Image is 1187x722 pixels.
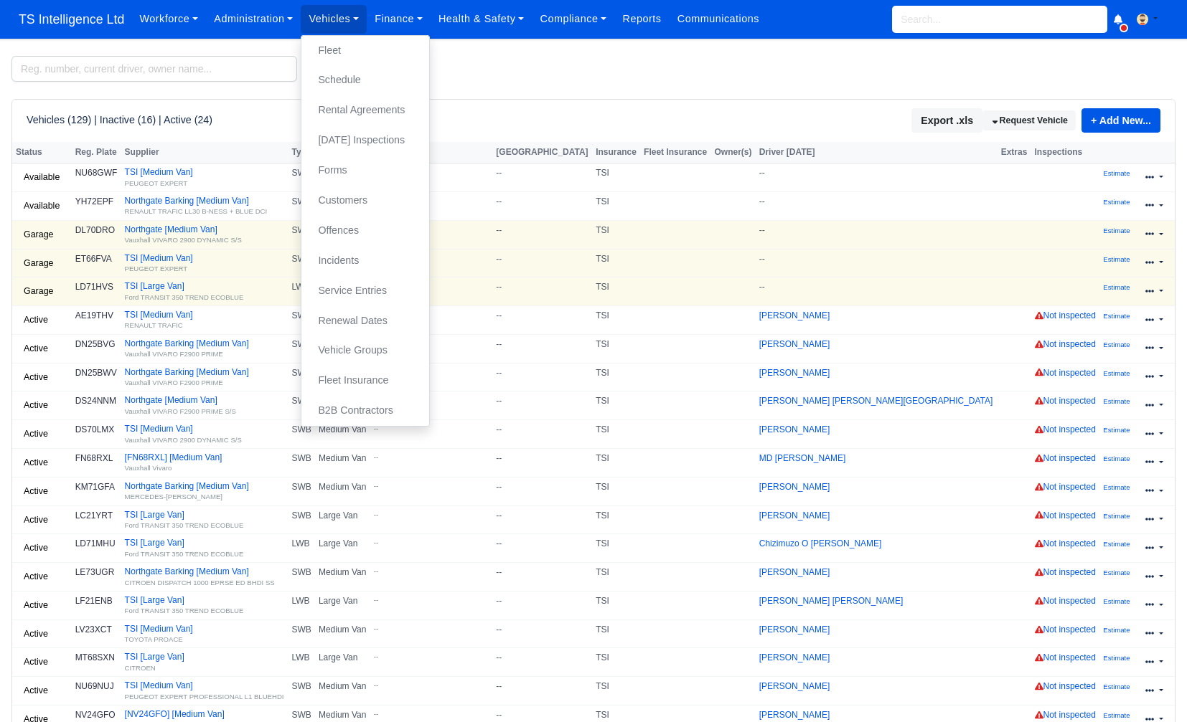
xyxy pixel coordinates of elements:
[492,449,592,478] td: --
[592,363,640,391] td: TSI
[288,420,314,449] td: SWB
[1103,455,1130,462] small: Estimate
[592,391,640,420] td: TSI
[670,5,768,33] a: Communications
[759,681,830,691] a: [PERSON_NAME]
[1103,681,1130,691] a: Estimate
[1035,453,1096,463] a: Not inspected
[125,635,183,643] small: TOYOTA PROACE
[288,619,314,648] td: SWB
[759,339,830,349] a: [PERSON_NAME]
[75,396,116,406] strong: DS24NNM
[374,624,489,633] small: --
[307,95,423,125] a: Rental Agreements
[492,563,592,592] td: --
[1082,108,1160,133] a: + Add New...
[592,163,640,192] td: TSI
[1035,482,1096,492] a: Not inspected
[16,196,67,217] a: Available
[297,57,403,81] button: Advanced search...
[315,477,370,505] td: Medium Van
[307,186,423,216] a: Customers
[374,395,489,404] small: --
[592,563,640,592] td: TSI
[1103,396,1130,406] a: Estimate
[710,142,755,163] th: Owner(s)
[1035,368,1096,378] a: Not inspected
[1103,225,1130,235] a: Estimate
[16,652,56,673] a: Active
[75,282,113,292] strong: LD71HVS
[614,5,669,33] a: Reports
[307,125,423,156] a: [DATE] Inspections
[1035,681,1096,691] a: Not inspected
[125,652,285,673] a: TSI [Large Van]CITROEN
[125,167,285,188] a: TSI [Medium Van]PEUGEOT EXPERT
[1103,482,1130,492] a: Estimate
[492,220,592,249] td: --
[759,453,846,463] a: MD [PERSON_NAME]
[1103,310,1130,320] a: Estimate
[307,336,423,366] a: Vehicle Groups
[16,338,56,359] a: Active
[1103,683,1130,690] small: Estimate
[1103,368,1130,378] a: Estimate
[374,538,489,547] small: --
[307,306,423,336] a: Renewal Dates
[75,225,115,235] strong: DL70DRO
[1103,654,1130,662] small: Estimate
[592,477,640,505] td: TSI
[288,648,314,677] td: LWB
[1103,453,1130,463] a: Estimate
[374,510,489,519] small: --
[125,521,244,529] small: Ford TRANSIT 350 TREND ECOBLUE
[374,566,489,576] small: --
[125,595,285,616] a: TSI [Large Van]Ford TRANSIT 350 TREND ECOBLUE
[75,567,115,577] strong: LE73UGR
[1103,196,1130,206] a: Estimate
[125,310,285,331] a: TSI [Medium Van]RENAULT TRAFIC
[75,538,116,548] strong: LD71MHU
[16,538,56,559] a: Active
[1103,710,1130,720] a: Estimate
[125,321,183,329] small: RENAULT TRAFIC
[125,680,285,701] a: TSI [Medium Van]PEUGEOT EXPERT PROFESSIONAL L1 BLUEHDI
[125,424,285,445] a: TSI [Medium Van]Vauxhall VIVARO 2900 DYNAMIC S/S
[315,591,370,619] td: Large Van
[756,191,998,220] td: --
[592,449,640,478] td: TSI
[75,424,115,434] strong: DS70LMX
[759,368,830,378] a: [PERSON_NAME]
[374,680,489,690] small: --
[492,191,592,220] td: --
[592,677,640,706] td: TSI
[532,5,614,33] a: Compliance
[75,254,112,264] strong: ET66FVA
[1103,711,1130,719] small: Estimate
[759,424,830,434] a: [PERSON_NAME]
[492,534,592,563] td: --
[759,538,882,548] a: Chizimuzo O [PERSON_NAME]
[125,350,223,358] small: Vauxhall VIVARO F2900 PRIME
[1103,168,1130,178] a: Estimate
[11,5,131,34] span: TS Intelligence Ltd
[374,196,489,205] small: --
[756,142,998,163] th: Driver [DATE]
[288,363,314,391] td: SWB
[1103,597,1130,605] small: Estimate
[1103,567,1130,577] a: Estimate
[982,110,1076,131] a: Request Vehicle
[125,236,242,244] small: Vauxhall VIVARO 2900 DYNAMIC S/S
[315,563,370,592] td: Medium Van
[125,566,285,587] a: Northgate Barking [Medium Van]CITROEN DISPATCH 1000 EPRSE ED BHDI SS
[492,677,592,706] td: --
[16,566,56,587] a: Active
[125,367,285,388] a: Northgate Barking [Medium Van]Vauxhall VIVARO F2900 PRIME
[125,538,285,559] a: TSI [Large Van]Ford TRANSIT 350 TREND ECOBLUE
[307,216,423,246] a: Offences
[125,179,188,187] small: PEUGEOT EXPERT
[131,5,206,33] a: Workforce
[1035,596,1096,606] a: Not inspected
[288,191,314,220] td: SWB
[1076,108,1160,133] div: + Add New...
